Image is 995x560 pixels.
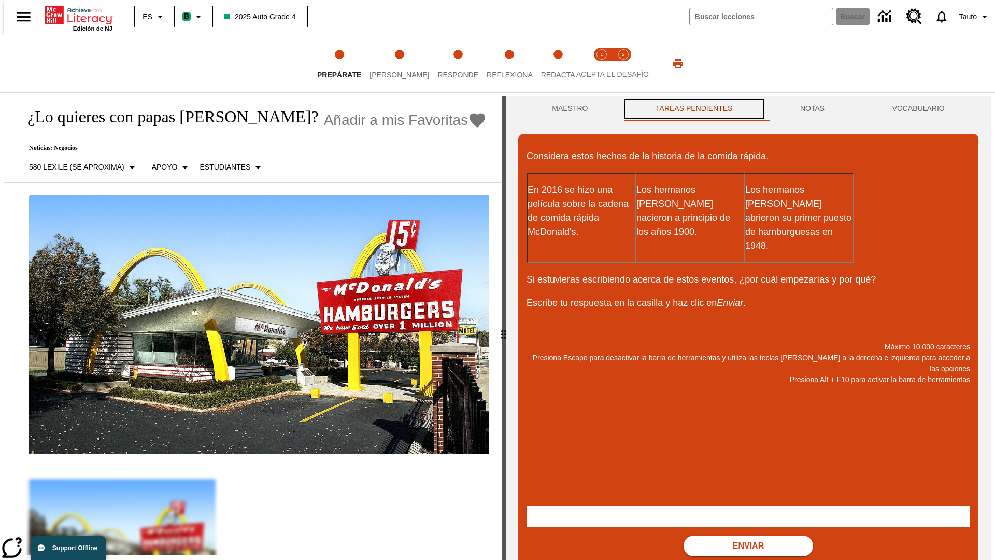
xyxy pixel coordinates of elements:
[576,70,649,78] span: ACEPTA EL DESAFÍO
[527,353,970,374] p: Presiona Escape para desactivar la barra de herramientas y utiliza las teclas [PERSON_NAME] a la ...
[29,162,124,173] p: 580 Lexile (Se aproxima)
[29,195,489,454] img: Uno de los primeros locales de McDonald's, con el icónico letrero rojo y los arcos amarillos.
[195,158,268,177] button: Seleccionar estudiante
[502,96,506,560] div: Pulsa la tecla de intro o la barra espaciadora y luego presiona las flechas de derecha e izquierd...
[872,3,900,31] a: Centro de información
[17,107,319,127] h1: ¿Lo quieres con papas [PERSON_NAME]?
[25,158,143,177] button: Seleccione Lexile, 580 Lexile (Se aproxima)
[324,112,468,129] span: Añadir a mis Favoritas
[8,2,39,32] button: Abrir el menú lateral
[717,298,743,308] em: Enviar
[690,8,833,25] input: Buscar campo
[745,183,853,253] p: Los hermanos [PERSON_NAME] abrieron su primer puesto de hamburguesas en 1948.
[317,71,361,79] span: Prepárate
[528,183,635,239] p: En 2016 se hizo una película sobre la cadena de comida rápida McDonald's.
[661,54,694,73] button: Imprimir
[73,25,112,32] span: Edición de NJ
[518,96,978,121] div: Instructional Panel Tabs
[527,296,970,310] p: Escribe tu respuesta en la casilla y haz clic en .
[900,3,928,31] a: Centro de recursos, Se abrirá en una pestaña nueva.
[527,374,970,385] p: Presiona Alt + F10 para activar la barra de herramientas
[527,342,970,353] p: Máximo 10,000 caracteres
[636,183,744,239] p: Los hermanos [PERSON_NAME] nacieron a principio de los años 1900.
[361,35,437,92] button: Lee step 2 of 5
[622,96,766,121] button: TAREAS PENDIENTES
[478,35,541,92] button: Reflexiona step 4 of 5
[324,111,487,129] button: Añadir a mis Favoritas - ¿Lo quieres con papas fritas?
[541,71,575,79] span: Redacta
[200,162,250,173] p: Estudiantes
[959,11,977,22] span: Tauto
[224,11,296,22] span: 2025 Auto Grade 4
[518,96,622,121] button: Maestro
[587,35,617,92] button: Acepta el desafío lee step 1 of 2
[928,3,955,30] a: Notificaciones
[437,71,478,79] span: Responde
[533,35,584,92] button: Redacta step 5 of 5
[178,7,209,26] button: Boost El color de la clase es verde menta. Cambiar el color de la clase.
[766,96,859,121] button: NOTAS
[487,71,533,79] span: Reflexiona
[148,158,196,177] button: Tipo de apoyo, Apoyo
[429,35,487,92] button: Responde step 3 of 5
[143,11,152,22] span: ES
[184,10,189,23] span: B
[527,273,970,287] p: Si estuvieras escribiendo acerca de estos eventos, ¿por cuál empezarías y por qué?
[45,4,112,32] div: Portada
[17,144,487,152] p: Noticias: Negocios
[152,162,178,173] p: Apoyo
[955,7,995,26] button: Perfil/Configuración
[31,536,106,560] button: Support Offline
[684,536,813,556] button: Enviar
[527,149,970,163] p: Considera estos hechos de la historia de la comida rápida.
[608,35,638,92] button: Acepta el desafío contesta step 2 of 2
[4,96,502,555] div: reading
[309,35,369,92] button: Prepárate step 1 of 5
[4,8,151,18] body: Máximo 10,000 caracteres Presiona Escape para desactivar la barra de herramientas y utiliza las t...
[52,544,97,552] span: Support Offline
[506,96,991,560] div: activity
[369,71,429,79] span: [PERSON_NAME]
[600,52,603,57] text: 1
[858,96,978,121] button: VOCABULARIO
[622,52,624,57] text: 2
[138,7,171,26] button: Lenguaje: ES, Selecciona un idioma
